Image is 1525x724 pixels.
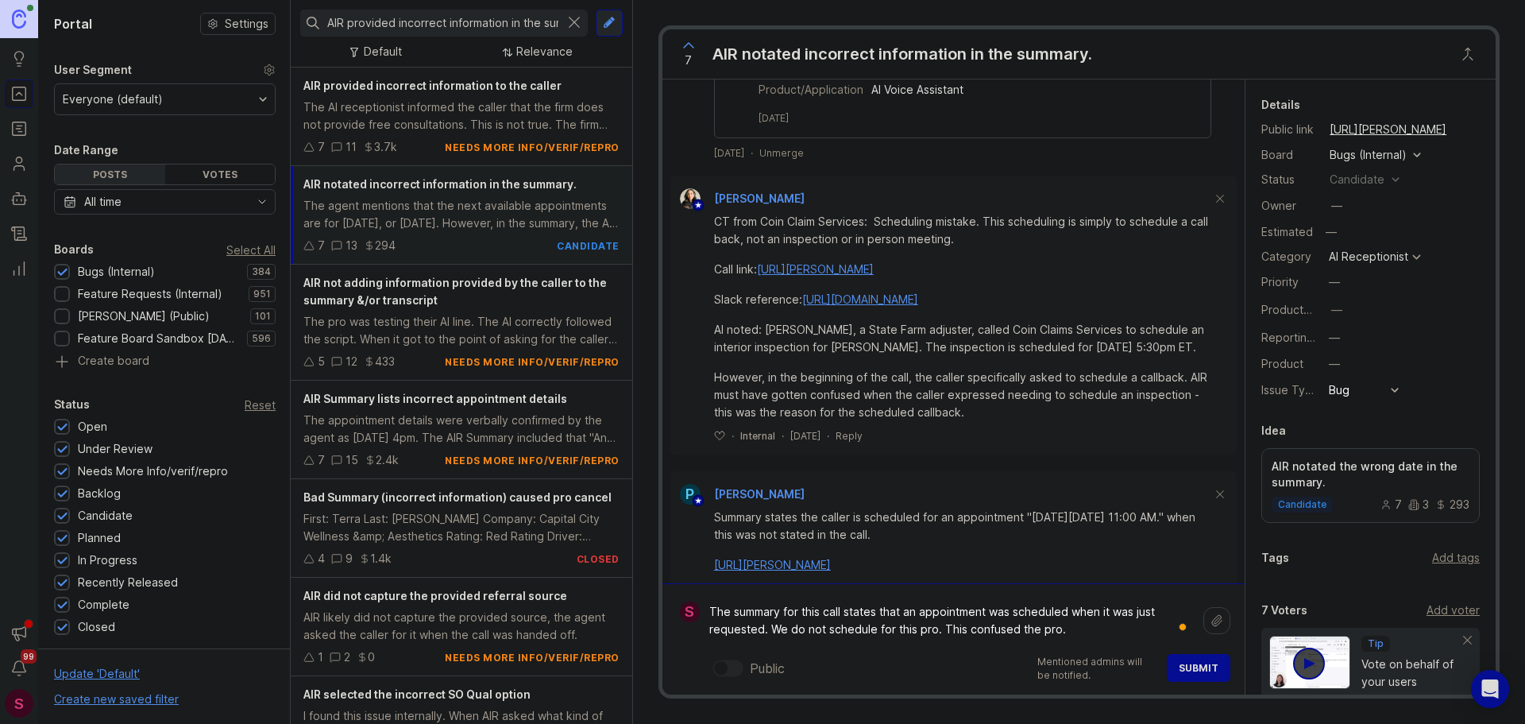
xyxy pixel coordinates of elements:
button: Notifications [5,654,33,683]
div: 4 [318,550,325,567]
span: AIR not adding information provided by the caller to the summary &/or transcript [303,276,607,307]
label: Priority [1261,275,1299,288]
div: The agent mentions that the next available appointments are for [DATE], or [DATE]. However, in th... [303,197,620,232]
div: 7 [318,451,325,469]
a: Roadmaps [5,114,33,143]
div: Everyone (default) [63,91,163,108]
div: closed [577,552,620,566]
div: — [1329,329,1340,347]
div: Reset [245,401,276,409]
button: ProductboardID [1326,300,1347,320]
div: AI Receptionist [1329,251,1408,262]
span: AIR notated incorrect information in the summary. [303,177,577,191]
div: 11 [346,138,357,156]
div: First: Terra Last: [PERSON_NAME] Company: Capital City Wellness &amp; Aesthetics Rating: Red Rati... [303,510,620,545]
div: candidate [557,239,620,253]
h1: Portal [54,14,92,33]
p: Mentioned admins will be notified. [1037,655,1157,682]
div: Bugs (Internal) [78,263,155,281]
div: 7 [318,138,325,156]
a: Users [5,149,33,178]
div: In Progress [78,552,137,569]
p: 951 [253,288,271,300]
span: AIR did not capture the provided referral source [303,589,567,602]
div: · [782,429,784,443]
div: Internal [740,429,775,443]
div: — [1331,197,1342,215]
img: member badge [692,199,704,211]
a: Reporting [5,254,33,283]
img: member badge [692,495,704,507]
a: AIR did not capture the provided referral sourceAIR likely did not capture the provided source, t... [291,578,632,676]
a: AIR not adding information provided by the caller to the summary &/or transcriptThe pro was testi... [291,265,632,381]
div: 5 [318,353,325,370]
button: Submit [1167,654,1230,682]
a: Autopilot [5,184,33,213]
div: CT from Coin Claim Services: Scheduling mistake. This scheduling is simply to schedule a call bac... [714,213,1211,248]
div: Posts [55,165,165,184]
span: Settings [225,16,268,32]
div: 3.7k [374,138,397,156]
div: Idea [1261,421,1286,440]
a: [URL][PERSON_NAME] [1325,119,1451,140]
p: 384 [252,265,271,278]
a: Changelog [5,219,33,248]
a: Ysabelle Eugenio[PERSON_NAME] [670,188,805,209]
div: Complete [78,596,129,614]
div: · [852,582,855,595]
div: However, in the beginning of the call, the caller specifically asked to schedule a callback. AIR ... [714,369,1211,421]
img: video-thumbnail-vote-d41b83416815613422e2ca741bf692cc.jpg [1269,636,1350,689]
div: Feature Board Sandbox [DATE] [78,330,239,347]
div: User Segment [54,60,132,79]
span: [PERSON_NAME] [714,192,805,205]
div: Relevance [516,43,573,60]
div: needs more info/verif/repro [445,141,620,154]
div: AI noted: [PERSON_NAME], a State Farm adjuster, called Coin Claims Services to schedule an interi... [714,321,1211,356]
div: AIR likely did not capture the provided source, the agent asked the caller for it when the call w... [303,609,620,644]
div: 433 [375,353,395,370]
div: Bug [1329,381,1349,399]
div: 7 [318,237,325,254]
div: Add tags [1432,549,1480,567]
p: Tip [1368,637,1384,650]
button: Settings [200,13,276,35]
div: · [827,429,829,443]
a: AIR notated the wrong date in the summary.candidate73293 [1261,448,1480,523]
div: AIR notated incorrect information in the summary. [712,43,1092,65]
div: The appointment details were verbally confirmed by the agent as [DATE] 4pm. The AIR Summary inclu... [303,412,620,447]
div: S [680,602,700,622]
div: Boards [54,240,94,259]
div: candidate [1330,171,1384,188]
div: Needs More Info/verif/repro [78,463,228,480]
div: 9 [346,550,353,567]
button: Announcements [5,619,33,648]
div: Call link: [714,261,1211,278]
span: [DATE] [790,429,820,443]
div: needs more info/verif/repro [445,355,620,369]
a: P[PERSON_NAME] [670,484,805,505]
div: Bugs (Internal) [1330,146,1407,164]
div: 0 [368,649,375,666]
div: AI Voice Assistant [871,81,963,99]
span: [DATE] [714,146,744,160]
a: AIR notated incorrect information in the summary.The agent mentions that the next available appoi... [291,166,632,265]
div: — [1329,273,1340,291]
input: Search... [327,14,558,32]
div: 2.4k [376,451,399,469]
div: 15 [346,451,358,469]
div: Estimated [1261,226,1313,238]
div: Votes [165,165,276,184]
div: Default [364,43,402,60]
div: Summary states the caller is scheduled for an appointment "[DATE][DATE] 11:00 AM." when this was ... [714,509,1211,544]
span: AIR Summary lists incorrect appointment details [303,392,567,405]
div: — [1321,222,1342,242]
div: 3 [1408,499,1429,510]
span: [DATE] [759,111,789,125]
button: Close button [1452,38,1484,70]
a: Bad Summary (incorrect information) caused pro cancelFirst: Terra Last: [PERSON_NAME] Company: Ca... [291,479,632,578]
img: Canny Home [12,10,26,28]
div: Vote on behalf of your users [1361,656,1464,691]
div: Feature Requests (Internal) [78,285,222,303]
div: 1.4k [370,550,392,567]
div: — [1331,301,1342,319]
